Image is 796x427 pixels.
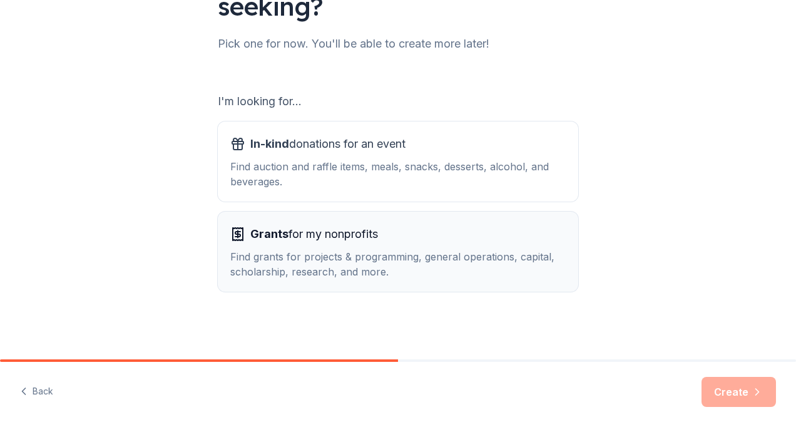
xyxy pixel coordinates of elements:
[218,212,578,292] button: Grantsfor my nonprofitsFind grants for projects & programming, general operations, capital, schol...
[250,134,406,154] span: donations for an event
[230,159,566,189] div: Find auction and raffle items, meals, snacks, desserts, alcohol, and beverages.
[20,379,53,405] button: Back
[218,121,578,202] button: In-kinddonations for an eventFind auction and raffle items, meals, snacks, desserts, alcohol, and...
[218,34,578,54] div: Pick one for now. You'll be able to create more later!
[230,249,566,279] div: Find grants for projects & programming, general operations, capital, scholarship, research, and m...
[218,91,578,111] div: I'm looking for...
[250,224,378,244] span: for my nonprofits
[250,137,289,150] span: In-kind
[250,227,288,240] span: Grants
